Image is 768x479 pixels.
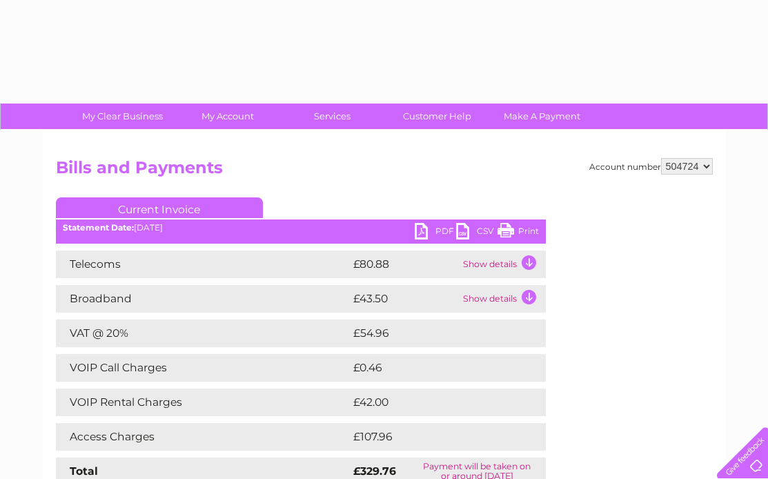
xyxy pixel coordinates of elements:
a: Customer Help [380,104,494,129]
td: Broadband [56,285,350,313]
b: Statement Date: [63,222,134,233]
strong: Total [70,465,98,478]
div: [DATE] [56,223,546,233]
td: Access Charges [56,423,350,451]
td: £42.00 [350,389,518,416]
div: Account number [589,158,713,175]
td: Show details [460,285,546,313]
td: Telecoms [56,251,350,278]
strong: £329.76 [353,465,396,478]
a: PDF [415,223,456,243]
td: £80.88 [350,251,460,278]
a: Services [275,104,389,129]
td: Show details [460,251,546,278]
h2: Bills and Payments [56,158,713,184]
a: Current Invoice [56,197,263,218]
td: VOIP Call Charges [56,354,350,382]
td: £54.96 [350,320,519,347]
a: My Clear Business [66,104,179,129]
td: £43.50 [350,285,460,313]
a: CSV [456,223,498,243]
td: £0.46 [350,354,514,382]
a: My Account [170,104,284,129]
td: VOIP Rental Charges [56,389,350,416]
td: VAT @ 20% [56,320,350,347]
td: £107.96 [350,423,520,451]
a: Print [498,223,539,243]
a: Make A Payment [485,104,599,129]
